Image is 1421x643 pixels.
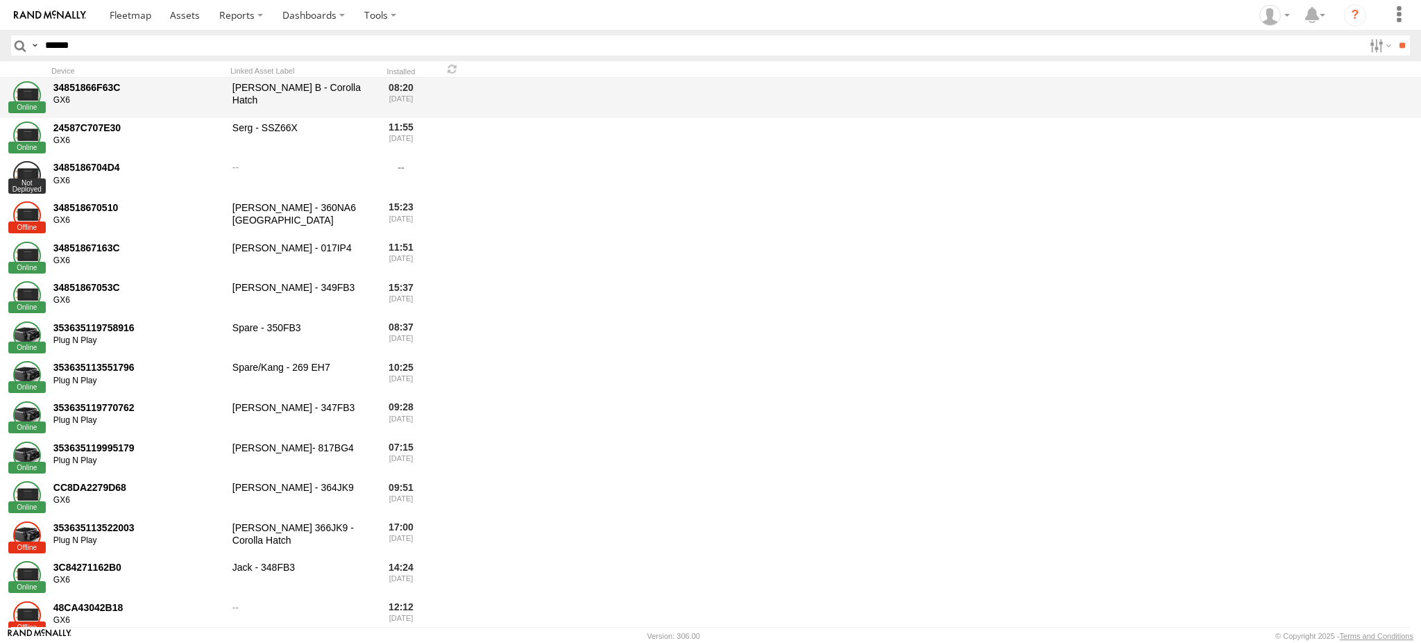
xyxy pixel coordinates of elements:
label: Search Query [29,35,40,56]
div: [PERSON_NAME] - 347FB3 [230,399,369,437]
div: 07:15 [DATE] [375,440,427,477]
div: GX6 [53,575,223,586]
div: Linked Asset Label [230,66,369,76]
div: Plug N Play [53,415,223,426]
div: Serg - SSZ66X [230,119,369,157]
div: 15:37 [DATE] [375,279,427,317]
div: 08:20 [DATE] [375,79,427,117]
div: [PERSON_NAME] 366JK9 - Corolla Hatch [230,519,369,557]
div: [PERSON_NAME] - 364JK9 [230,479,369,517]
div: [PERSON_NAME] - 349FB3 [230,279,369,317]
div: GX6 [53,95,223,106]
div: Plug N Play [53,535,223,546]
div: 353635113551796 [53,361,223,374]
div: [PERSON_NAME] - 360NA6 [GEOGRAPHIC_DATA] [230,199,369,237]
div: 17:00 [DATE] [375,519,427,557]
label: Search Filter Options [1364,35,1394,56]
div: GX6 [53,615,223,626]
div: Spare/Kang - 269 EH7 [230,360,369,397]
a: Visit our Website [8,629,71,643]
div: 11:55 [DATE] [375,119,427,157]
a: Terms and Conditions [1340,632,1413,640]
div: GX6 [53,135,223,147]
div: [PERSON_NAME] - 017IP4 [230,240,369,277]
span: Refresh [444,62,461,76]
div: Jack - 348FB3 [230,560,369,597]
div: 353635119770762 [53,401,223,414]
div: Spare - 350FB3 [230,319,369,357]
div: 15:23 [DATE] [375,199,427,237]
div: 353635119995179 [53,442,223,454]
div: 3485186704D4 [53,161,223,174]
div: 09:28 [DATE] [375,399,427,437]
div: 3C84271162B0 [53,561,223,574]
div: 11:51 [DATE] [375,240,427,277]
div: Plug N Play [53,376,223,387]
img: rand-logo.svg [14,10,86,20]
div: 34851866F63C [53,81,223,94]
div: 08:37 [DATE] [375,319,427,357]
div: 353635113522003 [53,521,223,534]
div: 10:25 [DATE] [375,360,427,397]
div: 24587C707E30 [53,122,223,134]
div: [PERSON_NAME]- 817BG4 [230,440,369,477]
div: 12:12 [DATE] [375,599,427,637]
div: Device [51,66,225,76]
i: ? [1344,4,1366,26]
div: CC8DA2279D68 [53,481,223,494]
div: Installed [375,69,427,76]
div: Plug N Play [53,456,223,467]
div: GX6 [53,495,223,506]
div: 34851867163C [53,242,223,254]
div: Plug N Play [53,335,223,346]
div: 34851867053C [53,281,223,294]
div: Version: 306.00 [647,632,700,640]
div: GX6 [53,215,223,226]
div: GX6 [53,295,223,306]
div: [PERSON_NAME] B - Corolla Hatch [230,79,369,117]
div: 348518670510 [53,201,223,214]
div: © Copyright 2025 - [1275,632,1413,640]
div: GX6 [53,176,223,187]
div: 14:24 [DATE] [375,560,427,597]
div: Marco DiBenedetto [1254,5,1295,26]
div: 353635119758916 [53,321,223,334]
div: GX6 [53,256,223,267]
div: 48CA43042B18 [53,601,223,614]
div: 09:51 [DATE] [375,479,427,517]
